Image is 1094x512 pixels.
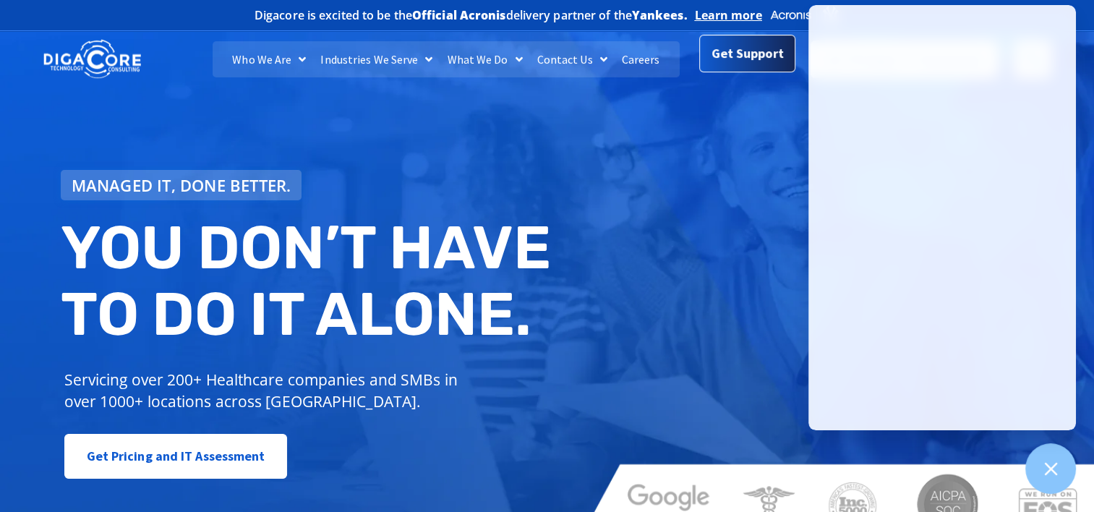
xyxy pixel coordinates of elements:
[61,215,558,347] h2: You don’t have to do IT alone.
[632,7,688,23] b: Yankees.
[615,41,667,77] a: Careers
[43,38,141,81] img: DigaCore Technology Consulting
[699,35,795,72] a: Get Support
[313,41,440,77] a: Industries We Serve
[64,434,288,479] a: Get Pricing and IT Assessment
[64,369,469,412] p: Servicing over 200+ Healthcare companies and SMBs in over 1000+ locations across [GEOGRAPHIC_DATA].
[213,41,680,77] nav: Menu
[808,5,1076,430] iframe: Chatgenie Messenger
[769,4,840,25] img: Acronis
[225,41,313,77] a: Who We Are
[530,41,615,77] a: Contact Us
[255,9,688,21] h2: Digacore is excited to be the delivery partner of the
[87,442,265,471] span: Get Pricing and IT Assessment
[695,8,762,22] a: Learn more
[440,41,529,77] a: What We Do
[412,7,506,23] b: Official Acronis
[72,177,291,193] span: Managed IT, done better.
[711,39,784,68] span: Get Support
[61,170,302,200] a: Managed IT, done better.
